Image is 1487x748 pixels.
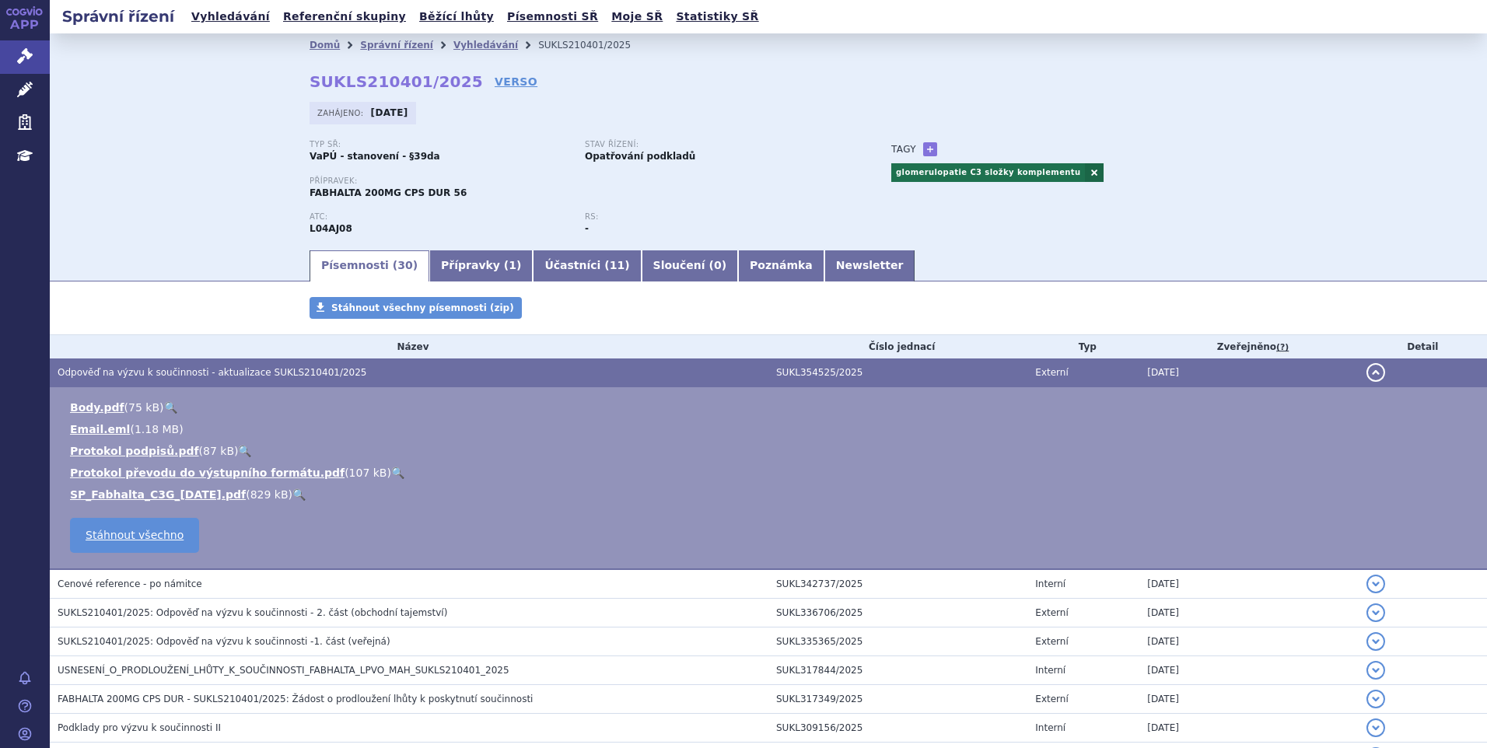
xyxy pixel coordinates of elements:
[1035,578,1065,589] span: Interní
[714,259,722,271] span: 0
[58,607,447,618] span: SUKLS210401/2025: Odpověď na výzvu k součinnosti - 2. část (obchodní tajemství)
[1366,661,1385,680] button: detail
[310,140,569,149] p: Typ SŘ:
[453,40,518,51] a: Vyhledávání
[495,74,537,89] a: VERSO
[1035,722,1065,733] span: Interní
[310,297,522,319] a: Stáhnout všechny písemnosti (zip)
[585,223,589,234] strong: -
[1139,569,1358,599] td: [DATE]
[292,488,306,501] a: 🔍
[768,599,1027,627] td: SUKL336706/2025
[310,72,483,91] strong: SUKLS210401/2025
[1359,335,1487,358] th: Detail
[50,335,768,358] th: Název
[533,250,641,281] a: Účastníci (11)
[738,250,824,281] a: Poznámka
[70,518,199,553] a: Stáhnout všechno
[238,445,251,457] a: 🔍
[538,33,651,57] li: SUKLS210401/2025
[1366,603,1385,622] button: detail
[360,40,433,51] a: Správní řízení
[397,259,412,271] span: 30
[824,250,915,281] a: Newsletter
[58,694,533,704] span: FABHALTA 200MG CPS DUR - SUKLS210401/2025: Žádost o prodloužení lhůty k poskytnutí součinnosti
[310,177,860,186] p: Přípravek:
[70,467,345,479] a: Protokol převodu do výstupního formátu.pdf
[768,656,1027,685] td: SUKL317844/2025
[768,685,1027,714] td: SUKL317349/2025
[70,423,130,435] a: Email.eml
[187,6,275,27] a: Vyhledávání
[671,6,763,27] a: Statistiky SŘ
[310,187,467,198] span: FABHALTA 200MG CPS DUR 56
[891,140,916,159] h3: Tagy
[1366,575,1385,593] button: detail
[128,401,159,414] span: 75 kB
[585,212,845,222] p: RS:
[371,107,408,118] strong: [DATE]
[610,259,625,271] span: 11
[1139,358,1358,387] td: [DATE]
[429,250,533,281] a: Přípravky (1)
[317,107,366,119] span: Zahájeno:
[509,259,516,271] span: 1
[58,665,509,676] span: USNESENÍ_O_PRODLOUŽENÍ_LHŮTY_K_SOUČINNOSTI_FABHALTA_LPVO_MAH_SUKLS210401_2025
[1035,367,1068,378] span: Externí
[58,578,202,589] span: Cenové reference - po námitce
[278,6,411,27] a: Referenční skupiny
[642,250,738,281] a: Sloučení (0)
[585,140,845,149] p: Stav řízení:
[1276,342,1289,353] abbr: (?)
[1035,665,1065,676] span: Interní
[768,569,1027,599] td: SUKL342737/2025
[891,163,1085,182] a: glomerulopatie C3 složky komplementu
[70,443,1471,459] li: ( )
[768,335,1027,358] th: Číslo jednací
[1139,599,1358,627] td: [DATE]
[1366,363,1385,382] button: detail
[1139,335,1358,358] th: Zveřejněno
[768,714,1027,743] td: SUKL309156/2025
[1035,694,1068,704] span: Externí
[50,5,187,27] h2: Správní řízení
[331,302,514,313] span: Stáhnout všechny písemnosti (zip)
[203,445,234,457] span: 87 kB
[1366,718,1385,737] button: detail
[310,212,569,222] p: ATC:
[310,151,440,162] strong: VaPÚ - stanovení - §39da
[585,151,695,162] strong: Opatřování podkladů
[310,40,340,51] a: Domů
[70,421,1471,437] li: ( )
[164,401,177,414] a: 🔍
[1035,636,1068,647] span: Externí
[923,142,937,156] a: +
[502,6,603,27] a: Písemnosti SŘ
[1139,714,1358,743] td: [DATE]
[70,445,199,457] a: Protokol podpisů.pdf
[70,488,246,501] a: SP_Fabhalta_C3G_[DATE].pdf
[58,722,221,733] span: Podklady pro výzvu k součinnosti II
[70,487,1471,502] li: ( )
[135,423,179,435] span: 1.18 MB
[58,636,390,647] span: SUKLS210401/2025: Odpověď na výzvu k součinnosti -1. část (veřejná)
[415,6,499,27] a: Běžící lhůty
[391,467,404,479] a: 🔍
[349,467,387,479] span: 107 kB
[310,250,429,281] a: Písemnosti (30)
[1139,685,1358,714] td: [DATE]
[768,627,1027,656] td: SUKL335365/2025
[768,358,1027,387] td: SUKL354525/2025
[70,465,1471,481] li: ( )
[1366,690,1385,708] button: detail
[1139,656,1358,685] td: [DATE]
[1139,627,1358,656] td: [DATE]
[70,400,1471,415] li: ( )
[1035,607,1068,618] span: Externí
[607,6,667,27] a: Moje SŘ
[250,488,289,501] span: 829 kB
[310,223,352,234] strong: IPTAKOPAN
[70,401,124,414] a: Body.pdf
[58,367,366,378] span: Odpověď na výzvu k součinnosti - aktualizace SUKLS210401/2025
[1366,632,1385,651] button: detail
